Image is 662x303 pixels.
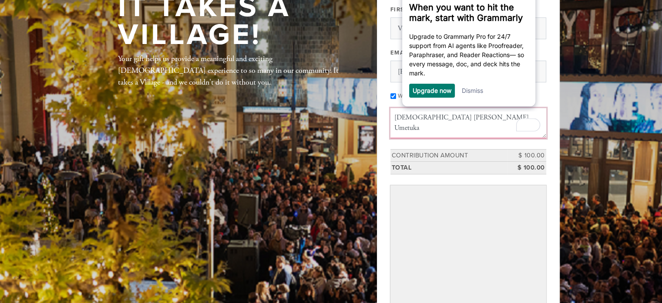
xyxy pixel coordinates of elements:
[390,149,507,162] td: Contribution Amount
[390,162,507,174] td: Total
[15,163,54,170] a: Upgrade now
[507,149,546,162] td: $ 100.00
[390,108,546,138] textarea: To enrich screen reader interactions, please activate Accessibility in Grammarly extension settings
[64,163,86,170] a: Dismiss
[12,108,131,154] p: Upgrade to Grammarly Pro for 24/7 support from AI agents like Proofreader, Paraphraser, and Reade...
[390,6,430,14] label: First Name
[390,49,413,57] label: Email
[507,162,546,174] td: $ 100.00
[118,53,349,88] div: Your gift helps us provide a meaningful and exciting [DEMOGRAPHIC_DATA] experience to so many in ...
